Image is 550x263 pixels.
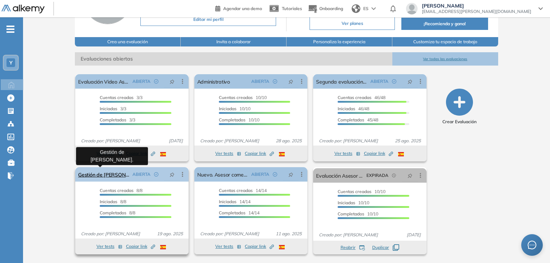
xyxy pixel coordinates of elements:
[78,74,129,89] a: Evaluación Video Asesor Comercial
[287,37,392,46] button: Personaliza la experiencia
[140,13,276,26] button: Editar mi perfil
[78,138,143,144] span: Creado por: [PERSON_NAME]
[166,138,186,144] span: [DATE]
[338,189,386,194] span: 10/10
[100,199,117,204] span: Iniciadas
[338,95,371,100] span: Cuentas creadas
[398,152,404,156] img: ESP
[273,172,277,177] span: check-circle
[219,95,253,100] span: Cuentas creadas
[245,150,274,157] span: Copiar link
[283,169,299,180] button: pushpin
[197,167,248,182] a: Nuevo. Asesor comercial
[338,211,364,217] span: Completados
[245,242,274,251] button: Copiar link
[288,171,293,177] span: pushpin
[334,149,360,158] button: Ver tests
[100,95,134,100] span: Cuentas creadas
[338,95,386,100] span: 46/48
[402,76,418,87] button: pushpin
[78,167,129,182] a: Gestión de [PERSON_NAME].
[197,138,262,144] span: Creado por: [PERSON_NAME]
[392,138,424,144] span: 25 ago. 2025
[76,147,148,165] div: Gestión de [PERSON_NAME].
[392,173,396,178] span: field-time
[215,242,241,251] button: Ver tests
[273,231,305,237] span: 11 ago. 2025
[364,149,393,158] button: Copiar link
[219,199,236,204] span: Iniciadas
[160,152,166,156] img: ESP
[154,79,158,84] span: check-circle
[6,28,14,30] i: -
[100,210,126,215] span: Completados
[219,188,253,193] span: Cuentas creadas
[100,106,126,111] span: 3/3
[310,17,395,30] button: Ver planes
[132,171,150,178] span: ABIERTA
[223,6,262,11] span: Agendar una demo
[338,117,378,122] span: 45/48
[338,106,355,111] span: Iniciadas
[100,95,143,100] span: 3/3
[316,138,381,144] span: Creado por: [PERSON_NAME]
[422,3,531,9] span: [PERSON_NAME]
[1,5,45,14] img: Logo
[164,76,180,87] button: pushpin
[154,231,186,237] span: 19 ago. 2025
[100,117,126,122] span: Completados
[407,79,412,84] span: pushpin
[160,245,166,249] img: ESP
[100,199,126,204] span: 8/8
[251,78,269,85] span: ABIERTA
[181,37,287,46] button: Invita a colaborar
[245,149,274,158] button: Copiar link
[392,79,396,84] span: check-circle
[338,200,369,205] span: 10/10
[219,106,236,111] span: Iniciadas
[442,89,477,125] button: Crear Evaluación
[370,78,388,85] span: ABIERTA
[219,117,260,122] span: 10/10
[100,188,143,193] span: 8/8
[197,231,262,237] span: Creado por: [PERSON_NAME]
[273,138,305,144] span: 28 ago. 2025
[100,106,117,111] span: Iniciadas
[100,188,134,193] span: Cuentas creadas
[401,18,488,30] button: ¡Recomienda y gana!
[528,241,536,249] span: message
[352,4,360,13] img: world
[372,244,389,251] span: Duplicar
[282,6,302,11] span: Tutoriales
[164,169,180,180] button: pushpin
[251,171,269,178] span: ABIERTA
[279,245,285,249] img: ESP
[219,117,245,122] span: Completados
[341,244,365,251] button: Reabrir
[78,231,143,237] span: Creado por: [PERSON_NAME]
[132,78,150,85] span: ABIERTA
[366,172,388,179] span: EXPIRADA
[170,171,175,177] span: pushpin
[364,150,393,157] span: Copiar link
[75,37,181,46] button: Crea una evaluación
[197,74,230,89] a: Administrativo
[126,243,155,250] span: Copiar link
[215,149,241,158] button: Ver tests
[372,244,399,251] button: Duplicar
[319,6,343,11] span: Onboarding
[316,74,367,89] a: Segunda evaluación - Asesor Comercial.
[338,200,355,205] span: Iniciadas
[154,172,158,177] span: check-circle
[245,243,274,250] span: Copiar link
[219,210,245,215] span: Completados
[392,52,498,66] button: Ver todas las evaluaciones
[273,79,277,84] span: check-circle
[288,79,293,84] span: pushpin
[219,106,251,111] span: 10/10
[316,232,381,238] span: Creado por: [PERSON_NAME]
[308,1,343,17] button: Onboarding
[363,5,369,12] span: ES
[100,210,135,215] span: 8/8
[219,199,251,204] span: 14/14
